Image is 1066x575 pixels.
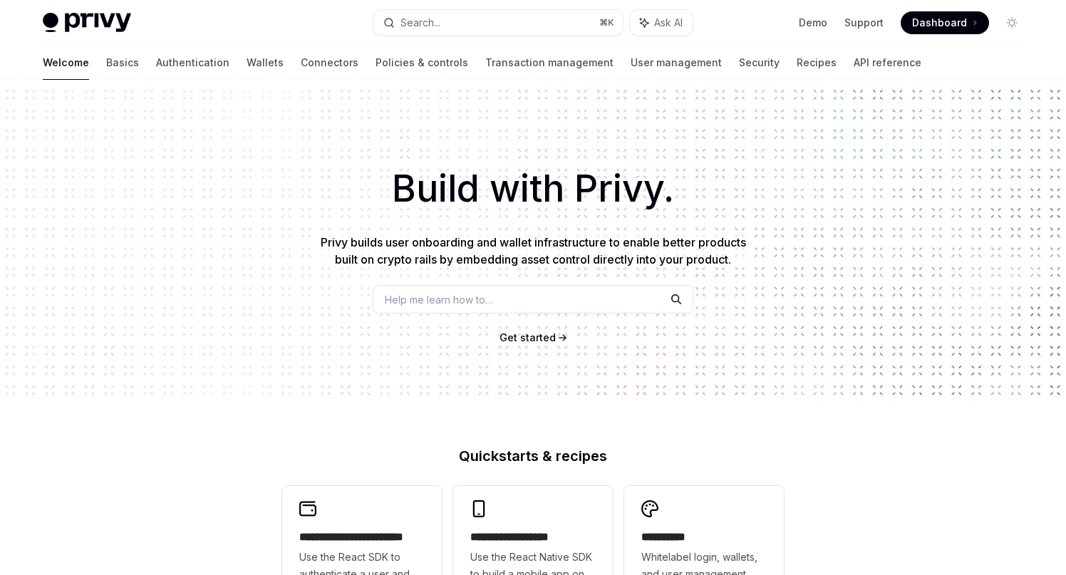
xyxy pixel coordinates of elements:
a: Connectors [301,46,358,80]
a: Recipes [797,46,837,80]
a: API reference [854,46,921,80]
span: Dashboard [912,16,967,30]
a: Welcome [43,46,89,80]
span: Get started [500,331,556,343]
a: Get started [500,331,556,345]
span: ⌘ K [599,17,614,29]
a: Security [739,46,780,80]
span: Privy builds user onboarding and wallet infrastructure to enable better products built on crypto ... [321,235,746,266]
div: Search... [400,14,440,31]
span: Help me learn how to… [385,292,493,307]
button: Ask AI [630,10,693,36]
img: light logo [43,13,131,33]
a: Transaction management [485,46,614,80]
a: Wallets [247,46,284,80]
a: User management [631,46,722,80]
h2: Quickstarts & recipes [282,449,784,463]
a: Support [844,16,884,30]
a: Authentication [156,46,229,80]
h1: Build with Privy. [23,161,1043,217]
button: Toggle dark mode [1000,11,1023,34]
a: Demo [799,16,827,30]
a: Dashboard [901,11,989,34]
button: Search...⌘K [373,10,623,36]
a: Policies & controls [376,46,468,80]
span: Ask AI [654,16,683,30]
a: Basics [106,46,139,80]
